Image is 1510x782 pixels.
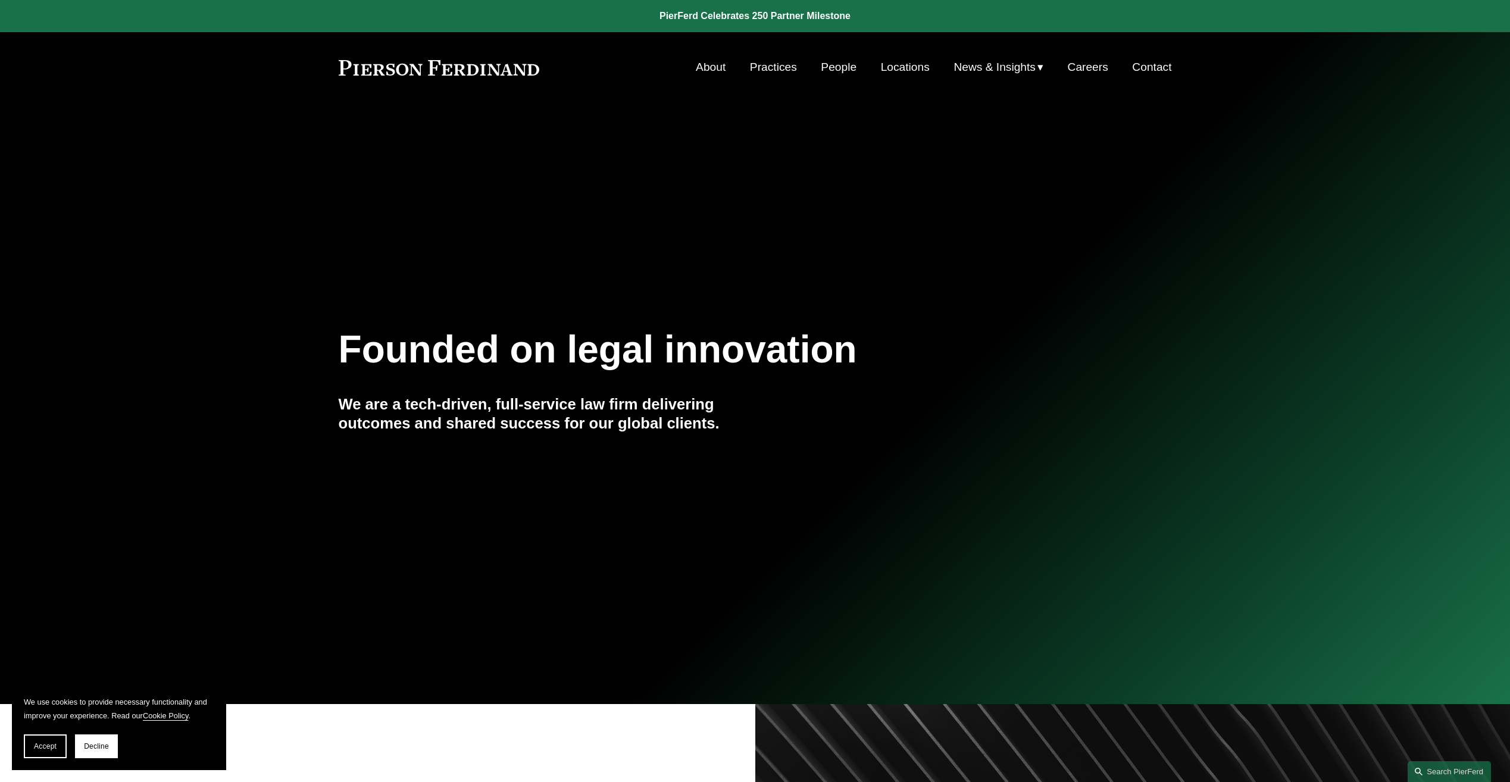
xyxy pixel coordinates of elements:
[696,56,726,79] a: About
[339,395,755,433] h4: We are a tech-driven, full-service law firm delivering outcomes and shared success for our global...
[953,57,1036,78] span: News & Insights
[1068,56,1108,79] a: Careers
[24,695,214,722] p: We use cookies to provide necessary functionality and improve your experience. Read our .
[881,56,930,79] a: Locations
[339,328,1033,371] h1: Founded on legal innovation
[1132,56,1171,79] a: Contact
[1408,761,1491,782] a: Search this site
[143,711,189,720] a: Cookie Policy
[821,56,856,79] a: People
[12,683,226,770] section: Cookie banner
[750,56,797,79] a: Practices
[953,56,1043,79] a: folder dropdown
[24,734,67,758] button: Accept
[34,742,57,750] span: Accept
[84,742,109,750] span: Decline
[75,734,118,758] button: Decline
